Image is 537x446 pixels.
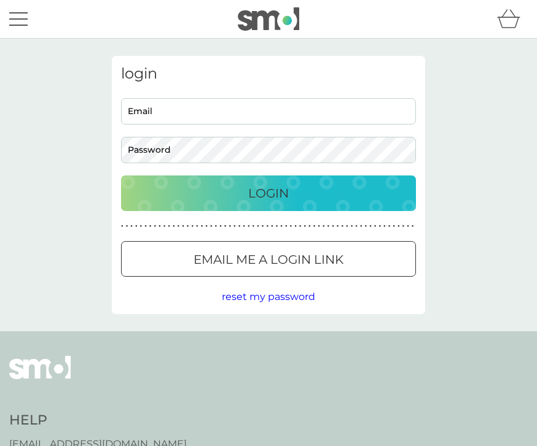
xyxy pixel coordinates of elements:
button: menu [9,7,28,31]
p: ● [299,223,302,229]
p: ● [130,223,133,229]
p: ● [365,223,367,229]
p: ● [383,223,386,229]
p: ● [224,223,227,229]
p: Email me a login link [194,250,343,269]
p: ● [346,223,348,229]
p: ● [323,223,325,229]
p: ● [341,223,343,229]
p: ● [135,223,138,229]
h4: Help [9,411,187,430]
p: ● [238,223,241,229]
p: ● [233,223,236,229]
p: ● [210,223,213,229]
p: Login [248,183,289,203]
p: ● [398,223,400,229]
button: Login [121,175,416,211]
p: ● [374,223,377,229]
p: ● [393,223,395,229]
p: ● [308,223,311,229]
p: ● [178,223,180,229]
img: smol [238,7,299,31]
span: reset my password [222,291,315,302]
p: ● [369,223,372,229]
p: ● [140,223,143,229]
p: ● [355,223,358,229]
p: ● [121,223,123,229]
p: ● [187,223,189,229]
p: ● [388,223,391,229]
p: ● [253,223,255,229]
p: ● [332,223,334,229]
p: ● [154,223,156,229]
p: ● [229,223,231,229]
p: ● [257,223,259,229]
p: ● [266,223,268,229]
p: ● [201,223,203,229]
p: ● [196,223,198,229]
p: ● [126,223,128,229]
button: reset my password [222,289,315,305]
h3: login [121,65,416,83]
p: ● [191,223,194,229]
p: ● [205,223,208,229]
p: ● [337,223,339,229]
p: ● [262,223,264,229]
p: ● [248,223,250,229]
p: ● [378,223,381,229]
p: ● [290,223,292,229]
p: ● [402,223,405,229]
p: ● [285,223,288,229]
p: ● [168,223,170,229]
p: ● [318,223,320,229]
p: ● [294,223,297,229]
p: ● [280,223,283,229]
p: ● [271,223,273,229]
img: smol [9,356,71,398]
p: ● [215,223,218,229]
p: ● [351,223,353,229]
p: ● [149,223,152,229]
p: ● [243,223,245,229]
p: ● [412,223,414,229]
p: ● [313,223,316,229]
p: ● [327,223,330,229]
p: ● [219,223,222,229]
p: ● [159,223,161,229]
p: ● [163,223,166,229]
p: ● [304,223,306,229]
p: ● [182,223,184,229]
div: basket [497,7,528,31]
p: ● [407,223,409,229]
p: ● [144,223,147,229]
p: ● [360,223,363,229]
p: ● [276,223,278,229]
p: ● [173,223,175,229]
button: Email me a login link [121,241,416,277]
